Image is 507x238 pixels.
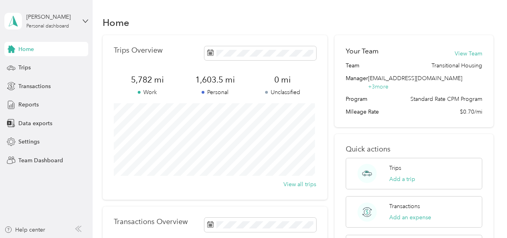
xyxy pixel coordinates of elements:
span: [EMAIL_ADDRESS][DOMAIN_NAME] [368,75,462,82]
span: Settings [18,138,40,146]
span: 0 mi [249,74,316,85]
span: Transactions [18,82,51,90]
span: Trips [18,63,31,72]
span: Transitional Housing [432,61,482,70]
span: Reports [18,100,39,109]
span: Team Dashboard [18,156,63,165]
p: Unclassified [249,88,316,96]
div: Personal dashboard [26,24,69,29]
iframe: Everlance-gr Chat Button Frame [462,193,507,238]
button: View all trips [283,180,316,189]
div: [PERSON_NAME] [26,13,76,21]
p: Trips Overview [114,46,162,55]
p: Transactions Overview [114,218,188,226]
span: 5,782 mi [114,74,181,85]
span: Mileage Rate [346,108,379,116]
p: Personal [181,88,249,96]
span: Data exports [18,119,52,128]
button: Add a trip [389,175,415,183]
button: View Team [455,49,482,58]
p: Work [114,88,181,96]
span: Manager [346,74,368,91]
p: Trips [389,164,401,172]
span: 1,603.5 mi [181,74,249,85]
p: Quick actions [346,145,482,153]
p: Transactions [389,202,420,210]
span: Standard Rate CPM Program [410,95,482,103]
button: Help center [4,226,45,234]
button: Add an expense [389,213,431,222]
span: + 3 more [368,83,388,90]
span: $0.70/mi [460,108,482,116]
span: Program [346,95,367,103]
span: Team [346,61,359,70]
h2: Your Team [346,46,378,56]
h1: Home [103,18,129,27]
span: Home [18,45,34,53]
